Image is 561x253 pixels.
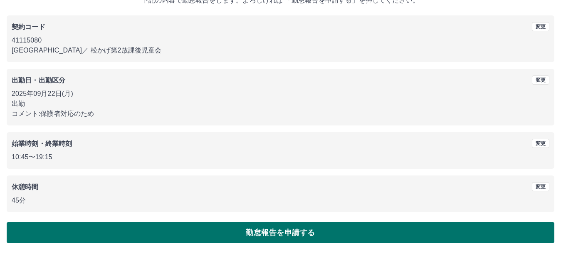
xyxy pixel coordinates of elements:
[12,152,549,162] p: 10:45 〜 19:15
[532,22,549,31] button: 変更
[12,35,549,45] p: 41115080
[12,140,72,147] b: 始業時刻・終業時刻
[12,23,45,30] b: 契約コード
[12,183,39,190] b: 休憩時間
[7,222,554,243] button: 勤怠報告を申請する
[12,109,549,119] p: コメント: 保護者対応のため
[12,45,549,55] p: [GEOGRAPHIC_DATA] ／ 松かげ第2放課後児童会
[12,89,549,99] p: 2025年09月22日(月)
[532,182,549,191] button: 変更
[532,139,549,148] button: 変更
[12,99,549,109] p: 出勤
[12,195,549,205] p: 45分
[532,75,549,85] button: 変更
[12,77,65,84] b: 出勤日・出勤区分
